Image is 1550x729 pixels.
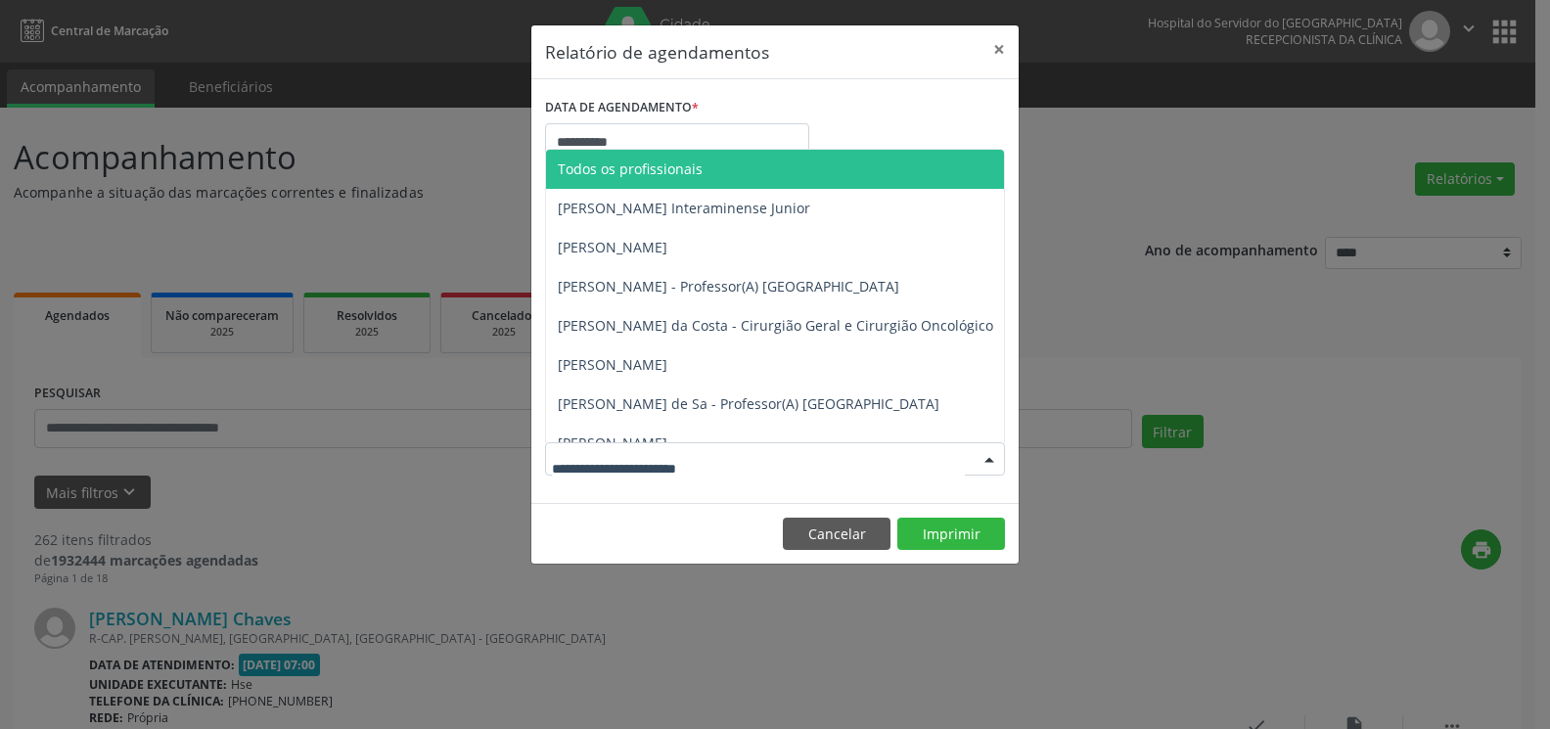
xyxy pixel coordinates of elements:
span: [PERSON_NAME] [558,355,667,374]
span: [PERSON_NAME] de Sa - Professor(A) [GEOGRAPHIC_DATA] [558,394,939,413]
label: DATA DE AGENDAMENTO [545,93,699,123]
span: [PERSON_NAME] [558,238,667,256]
h5: Relatório de agendamentos [545,39,769,65]
span: [PERSON_NAME] - Professor(A) [GEOGRAPHIC_DATA] [558,277,899,296]
button: Close [980,25,1019,73]
span: [PERSON_NAME] [558,433,667,452]
span: [PERSON_NAME] da Costa - Cirurgião Geral e Cirurgião Oncológico [558,316,993,335]
button: Imprimir [897,518,1005,551]
button: Cancelar [783,518,890,551]
span: Todos os profissionais [558,159,703,178]
span: [PERSON_NAME] Interaminense Junior [558,199,810,217]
